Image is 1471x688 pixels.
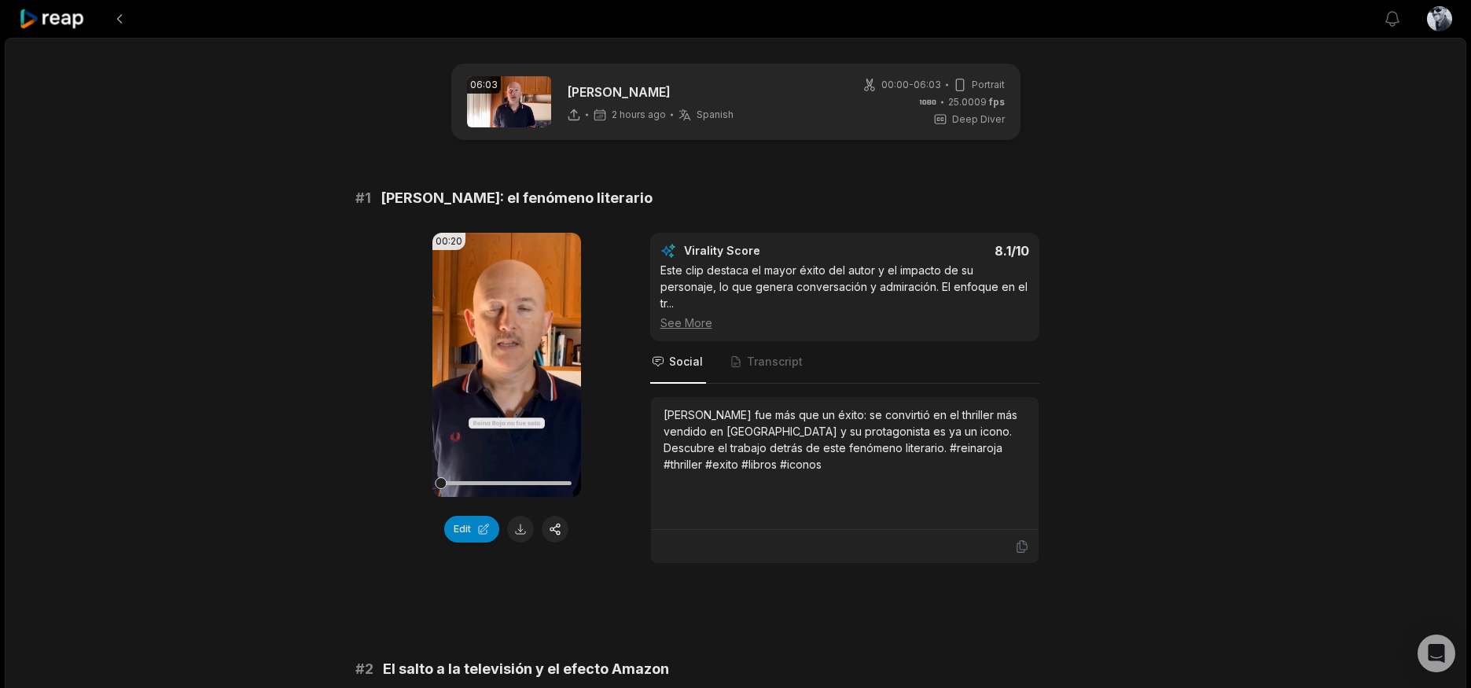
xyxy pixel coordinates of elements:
[747,354,803,370] span: Transcript
[444,516,499,543] button: Edit
[1418,635,1455,672] div: Open Intercom Messenger
[383,658,669,680] span: El salto a la televisión y el efecto Amazon
[660,315,1029,331] div: See More
[432,233,581,497] video: Your browser does not support mp4 format.
[881,78,941,92] span: 00:00 - 06:03
[660,262,1029,331] div: Este clip destaca el mayor éxito del autor y el impacto de su personaje, lo que genera conversaci...
[650,341,1039,384] nav: Tabs
[697,109,734,121] span: Spanish
[355,187,371,209] span: # 1
[684,243,853,259] div: Virality Score
[567,83,734,101] p: [PERSON_NAME]
[952,112,1005,127] span: Deep Diver
[664,407,1026,473] div: [PERSON_NAME] fue más que un éxito: se convirtió en el thriller más vendido en [GEOGRAPHIC_DATA] ...
[972,78,1005,92] span: Portrait
[860,243,1029,259] div: 8.1 /10
[467,76,501,94] div: 06:03
[948,95,1005,109] span: 25.0009
[612,109,666,121] span: 2 hours ago
[989,96,1005,108] span: fps
[355,658,373,680] span: # 2
[381,187,653,209] span: [PERSON_NAME]: el fenómeno literario
[669,354,703,370] span: Social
